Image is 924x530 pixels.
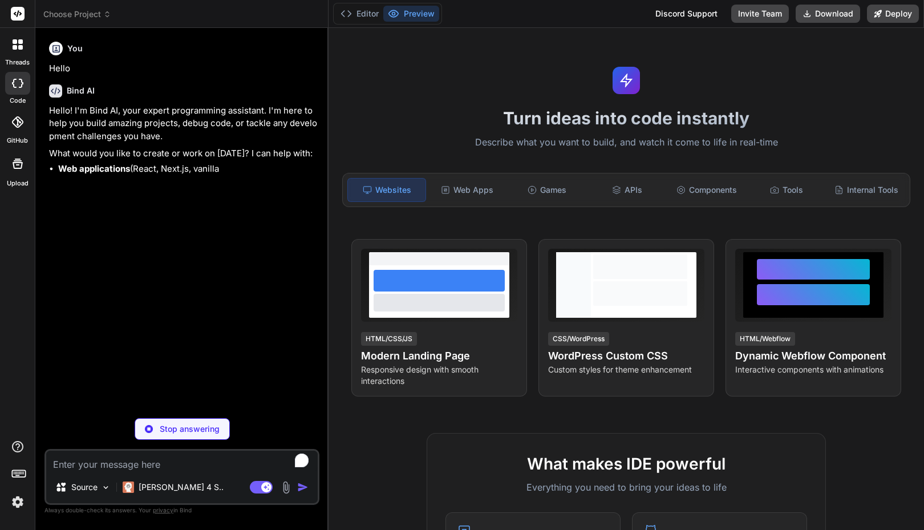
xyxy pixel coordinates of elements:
span: Choose Project [43,9,111,20]
img: settings [8,492,27,512]
img: Claude 4 Sonnet [123,482,134,493]
div: Internal Tools [828,178,905,202]
p: Interactive components with animations [735,364,891,375]
p: Source [71,482,98,493]
li: (React, Next.js, vanilla [58,163,317,176]
img: icon [297,482,309,493]
div: APIs [588,178,666,202]
img: Pick Models [101,483,111,492]
p: [PERSON_NAME] 4 S.. [139,482,224,493]
h4: WordPress Custom CSS [548,348,704,364]
h1: Turn ideas into code instantly [335,108,917,128]
label: code [10,96,26,106]
div: CSS/WordPress [548,332,609,346]
div: HTML/CSS/JS [361,332,417,346]
div: HTML/Webflow [735,332,795,346]
h4: Modern Landing Page [361,348,517,364]
p: Custom styles for theme enhancement [548,364,704,375]
p: Hello! I'm Bind AI, your expert programming assistant. I'm here to help you build amazing project... [49,104,317,143]
p: Stop answering [160,423,220,435]
div: Web Apps [428,178,506,202]
div: Websites [347,178,426,202]
div: Discord Support [649,5,724,23]
div: Tools [748,178,825,202]
strong: Web applications [58,163,130,174]
p: Describe what you want to build, and watch it come to life in real-time [335,135,917,150]
p: What would you like to create or work on [DATE]? I can help with: [49,147,317,160]
h6: You [67,43,83,54]
label: GitHub [7,136,28,145]
button: Preview [383,6,439,22]
div: Games [508,178,586,202]
button: Deploy [867,5,919,23]
h4: Dynamic Webflow Component [735,348,891,364]
p: Always double-check its answers. Your in Bind [44,505,319,516]
h2: What makes IDE powerful [445,452,807,476]
span: privacy [153,507,173,513]
button: Invite Team [731,5,789,23]
p: Responsive design with smooth interactions [361,364,517,387]
textarea: To enrich screen reader interactions, please activate Accessibility in Grammarly extension settings [46,451,318,471]
div: Components [668,178,745,202]
button: Download [796,5,860,23]
button: Editor [336,6,383,22]
p: Hello [49,62,317,75]
label: Upload [7,179,29,188]
img: attachment [279,481,293,494]
h6: Bind AI [67,85,95,96]
p: Everything you need to bring your ideas to life [445,480,807,494]
label: threads [5,58,30,67]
